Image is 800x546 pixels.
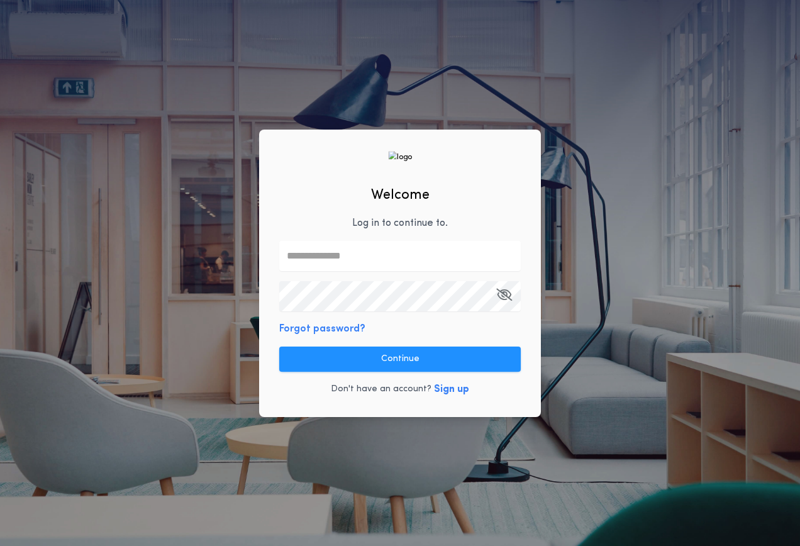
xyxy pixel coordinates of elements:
[279,347,521,372] button: Continue
[434,382,469,397] button: Sign up
[388,151,412,163] img: logo
[279,321,365,337] button: Forgot password?
[371,185,430,206] h2: Welcome
[331,383,431,396] p: Don't have an account?
[352,216,448,231] p: Log in to continue to .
